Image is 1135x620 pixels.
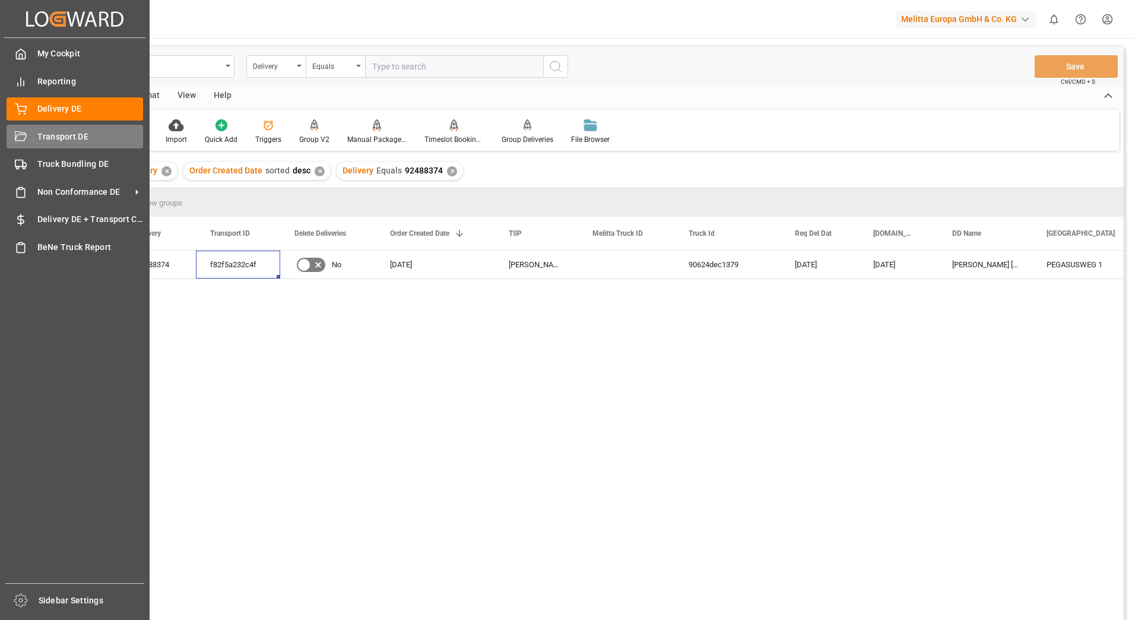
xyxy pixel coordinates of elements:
[365,55,543,78] input: Type to search
[306,55,365,78] button: open menu
[1047,229,1115,238] span: [GEOGRAPHIC_DATA]
[896,8,1041,30] button: Melitta Europa GmbH & Co. KG
[543,55,568,78] button: search button
[896,11,1036,28] div: Melitta Europa GmbH & Co. KG
[37,48,144,60] span: My Cockpit
[952,229,981,238] span: DD Name
[205,134,237,145] div: Quick Add
[312,58,353,72] div: Equals
[37,213,144,226] span: Delivery DE + Transport Cost
[205,86,240,106] div: Help
[169,86,205,106] div: View
[37,186,131,198] span: Non Conformance DE
[7,125,143,148] a: Transport DE
[938,251,1032,279] div: [PERSON_NAME] [GEOGRAPHIC_DATA]
[674,251,781,279] div: 90624dec1379
[7,97,143,121] a: Delivery DE
[1035,55,1118,78] button: Save
[873,229,913,238] span: [DOMAIN_NAME] Dat
[299,134,329,145] div: Group V2
[795,229,832,238] span: Req Del Dat
[39,594,145,607] span: Sidebar Settings
[494,251,578,279] div: [PERSON_NAME] BENELUX
[7,69,143,93] a: Reporting
[37,131,144,143] span: Transport DE
[265,166,290,175] span: sorted
[376,166,402,175] span: Equals
[253,58,293,72] div: Delivery
[189,166,262,175] span: Order Created Date
[315,166,325,176] div: ✕
[376,251,494,279] div: [DATE]
[332,251,341,279] span: No
[781,251,859,279] div: [DATE]
[122,251,196,279] div: 92488374
[37,158,144,170] span: Truck Bundling DE
[294,229,346,238] span: Delete Deliveries
[447,166,457,176] div: ✕
[509,229,522,238] span: TSP
[7,42,143,65] a: My Cockpit
[424,134,484,145] div: Timeslot Booking Report
[1061,77,1095,86] span: Ctrl/CMD + S
[7,235,143,258] a: BeNe Truck Report
[405,166,443,175] span: 92488374
[293,166,310,175] span: desc
[196,251,280,279] div: f82f5a232c4f
[859,251,938,279] div: [DATE]
[37,75,144,88] span: Reporting
[571,134,610,145] div: File Browser
[502,134,553,145] div: Group Deliveries
[255,134,281,145] div: Triggers
[210,229,250,238] span: Transport ID
[1041,6,1067,33] button: show 0 new notifications
[7,153,143,176] a: Truck Bundling DE
[1067,6,1094,33] button: Help Center
[592,229,643,238] span: Melitta Truck ID
[37,241,144,254] span: BeNe Truck Report
[246,55,306,78] button: open menu
[166,134,187,145] div: Import
[7,208,143,231] a: Delivery DE + Transport Cost
[390,229,449,238] span: Order Created Date
[347,134,407,145] div: Manual Package TypeDetermination
[689,229,715,238] span: Truck Id
[161,166,172,176] div: ✕
[343,166,373,175] span: Delivery
[37,103,144,115] span: Delivery DE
